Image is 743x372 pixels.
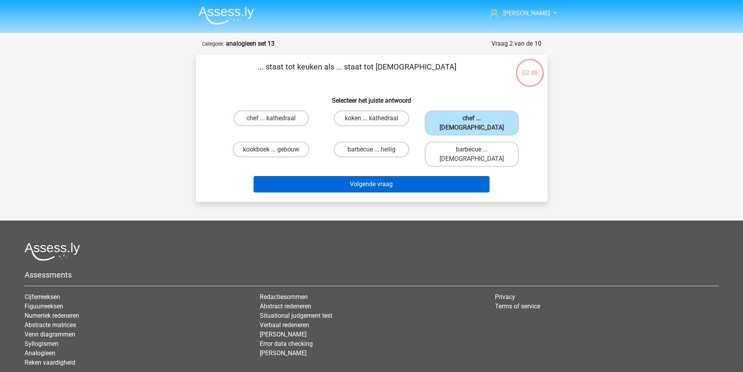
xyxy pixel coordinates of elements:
[334,142,409,157] label: barbecue ... heilig
[202,41,224,47] small: Categorie:
[260,303,311,310] a: Abstract redeneren
[234,110,309,126] label: chef ... kathedraal
[25,321,76,329] a: Abstracte matrices
[208,91,535,104] h6: Selecteer het juiste antwoord
[334,110,409,126] label: koken ... kathedraal
[495,303,540,310] a: Terms of service
[25,359,75,366] a: Reken vaardigheid
[487,9,551,18] a: [PERSON_NAME]
[208,61,506,84] p: ... staat tot keuken als ... staat tot [DEMOGRAPHIC_DATA]
[25,312,79,319] a: Numeriek redeneren
[254,176,489,192] button: Volgende vraag
[25,242,80,261] img: Assessly logo
[495,293,515,301] a: Privacy
[260,349,307,357] a: [PERSON_NAME]
[233,142,309,157] label: kookboek ... gebouw
[25,303,63,310] a: Figuurreeksen
[425,110,519,135] label: chef ... [DEMOGRAPHIC_DATA]
[491,39,541,48] div: Vraag 2 van de 10
[260,312,332,319] a: Situational judgement test
[25,293,60,301] a: Cijferreeksen
[425,142,519,167] label: barbecue ... [DEMOGRAPHIC_DATA]
[260,340,313,347] a: Error data checking
[25,349,55,357] a: Analogieen
[503,9,550,17] span: [PERSON_NAME]
[199,6,254,25] img: Assessly
[260,293,308,301] a: Redactiesommen
[25,331,75,338] a: Venn diagrammen
[226,40,275,47] strong: analogieen set 13
[260,321,309,329] a: Verbaal redeneren
[25,270,718,279] h5: Assessments
[25,340,59,347] a: Syllogismen
[260,331,307,338] a: [PERSON_NAME]
[515,58,544,78] div: 02:46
